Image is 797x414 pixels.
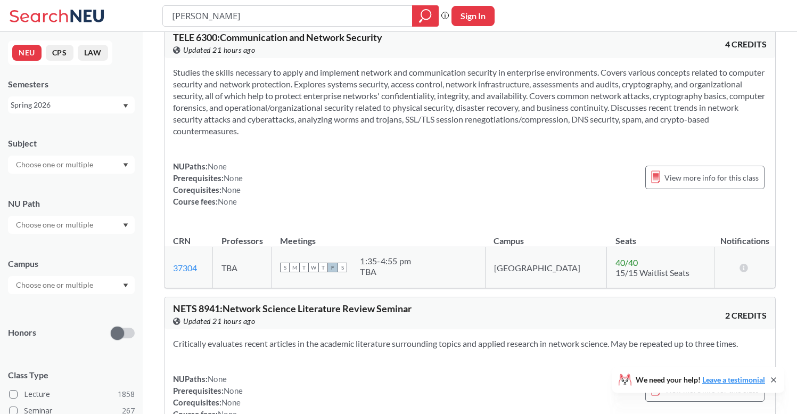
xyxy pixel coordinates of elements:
input: Choose one or multiple [11,158,100,171]
div: Dropdown arrow [8,156,135,174]
span: 2 CREDITS [725,310,767,321]
span: 4 CREDITS [725,38,767,50]
div: magnifying glass [412,5,439,27]
button: CPS [46,45,73,61]
svg: Dropdown arrow [123,163,128,167]
input: Choose one or multiple [11,279,100,291]
th: Notifications [714,224,775,247]
span: View more info for this class [664,171,759,184]
span: None [224,386,243,395]
span: Class Type [8,369,135,381]
div: Spring 2026 [11,99,122,111]
section: Critically evaluates recent articles in the academic literature surrounding topics and applied re... [173,338,767,350]
button: Sign In [451,6,495,26]
div: Spring 2026Dropdown arrow [8,96,135,113]
td: [GEOGRAPHIC_DATA] [485,247,606,288]
span: M [290,263,299,272]
div: NU Path [8,198,135,209]
span: None [208,161,227,171]
th: Campus [485,224,606,247]
p: Honors [8,327,36,339]
th: Seats [607,224,714,247]
input: Choose one or multiple [11,218,100,231]
span: 40 / 40 [615,257,638,267]
th: Meetings [272,224,485,247]
span: 1858 [118,388,135,400]
th: Professors [213,224,272,247]
span: S [338,263,347,272]
div: Semesters [8,78,135,90]
span: None [218,197,237,206]
span: T [299,263,309,272]
svg: Dropdown arrow [123,223,128,228]
label: Lecture [9,387,135,401]
div: NUPaths: Prerequisites: Corequisites: Course fees: [173,160,243,207]
div: Dropdown arrow [8,276,135,294]
svg: Dropdown arrow [123,104,128,108]
button: LAW [78,45,108,61]
span: None [208,374,227,384]
a: Leave a testimonial [702,375,765,384]
div: CRN [173,235,191,247]
div: 1:35 - 4:55 pm [360,256,411,266]
input: Class, professor, course number, "phrase" [171,7,405,25]
span: T [318,263,328,272]
div: Subject [8,137,135,149]
span: We need your help! [636,376,765,384]
span: TELE 6300 : Communication and Network Security [173,31,382,43]
span: None [221,185,241,194]
span: None [221,397,241,407]
svg: Dropdown arrow [123,283,128,288]
a: 37304 [173,263,197,273]
div: Campus [8,258,135,270]
div: TBA [360,266,411,277]
span: 15/15 Waitlist Seats [615,267,689,278]
span: S [280,263,290,272]
div: Dropdown arrow [8,216,135,234]
section: Studies the skills necessary to apply and implement network and communication security in enterpr... [173,67,767,137]
span: NETS 8941 : Network Science Literature Review Seminar [173,303,412,314]
button: NEU [12,45,42,61]
span: Updated 21 hours ago [183,44,255,56]
td: TBA [213,247,272,288]
span: None [224,173,243,183]
span: W [309,263,318,272]
span: F [328,263,338,272]
span: Updated 21 hours ago [183,315,255,327]
svg: magnifying glass [419,9,432,23]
